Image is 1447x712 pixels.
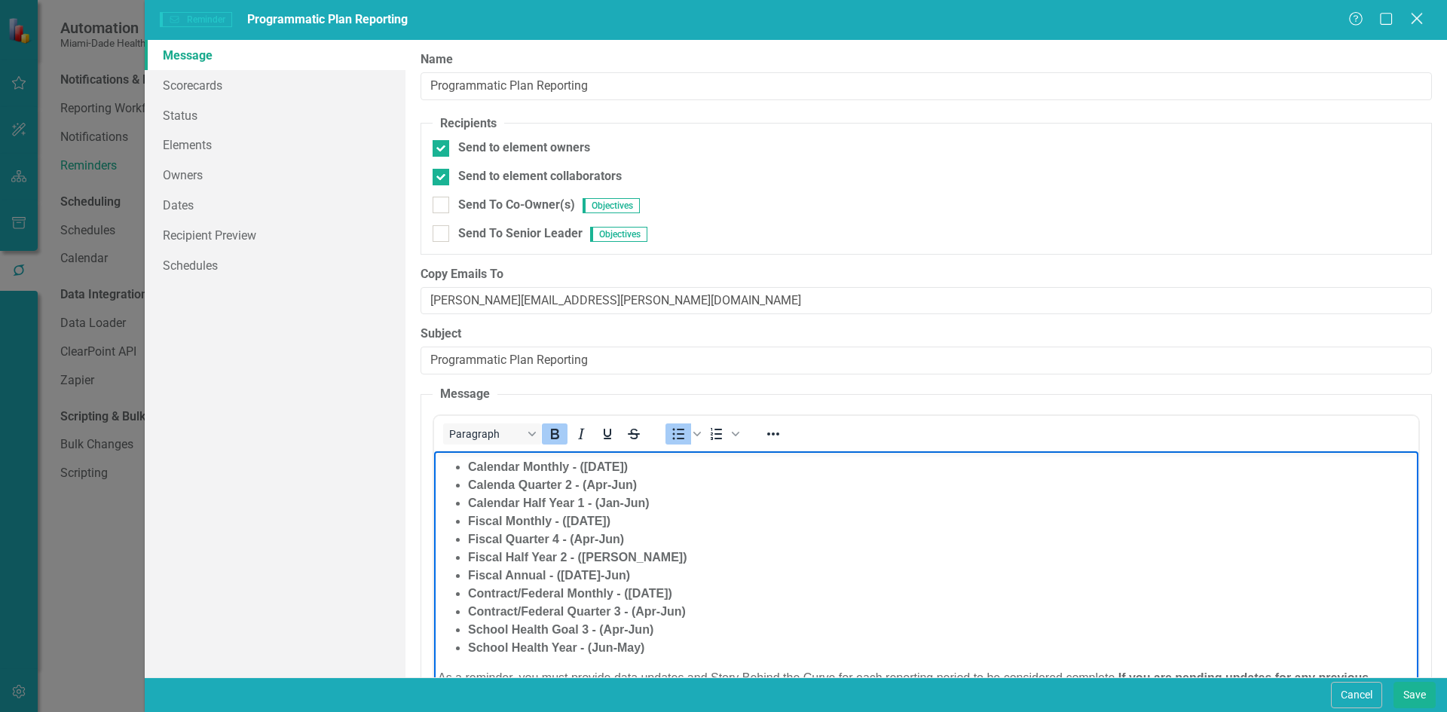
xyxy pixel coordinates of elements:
label: Copy Emails To [421,266,1432,283]
button: Reveal or hide additional toolbar items [760,423,786,445]
legend: Message [433,386,497,403]
button: Save [1393,682,1436,708]
input: Reminder Subject Line [421,347,1432,374]
input: Reminder Name [421,72,1432,100]
button: Block Paragraph [443,423,541,445]
a: Elements [145,130,405,160]
a: Recipient Preview [145,220,405,250]
label: Subject [421,325,1432,343]
span: Paragraph [449,428,523,440]
span: Send To Co-Owner(s) [458,197,575,212]
button: Cancel [1331,682,1382,708]
a: Message [145,40,405,70]
div: Numbered list [704,423,742,445]
span: Programmatic Plan Reporting [247,12,408,26]
a: Scorecards [145,70,405,100]
span: Send To Senior Leader [458,226,583,240]
span: Objectives [583,198,640,213]
div: Bullet list [665,423,703,445]
div: Send to element owners [458,139,590,157]
span: Reminder [160,12,232,27]
a: Owners [145,160,405,190]
div: Send to element collaborators [458,168,622,185]
span: Objectives [590,227,647,242]
button: Italic [568,423,594,445]
legend: Recipients [433,115,504,133]
a: Status [145,100,405,130]
button: Underline [595,423,620,445]
button: Strikethrough [621,423,647,445]
button: Bold [542,423,567,445]
a: Dates [145,190,405,220]
input: CC Email Address [421,287,1432,315]
a: Schedules [145,250,405,280]
label: Name [421,51,1432,69]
